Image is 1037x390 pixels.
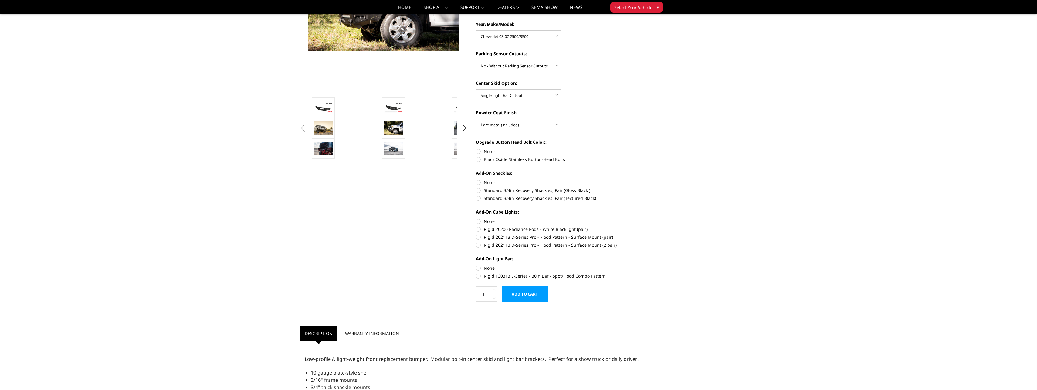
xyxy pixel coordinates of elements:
label: None [476,265,643,271]
a: Warranty Information [341,326,404,341]
a: Home [398,5,411,14]
label: Add-On Light Bar: [476,255,643,262]
a: Dealers [496,5,520,14]
span: Low-profile & light-weight front replacement bumper. Modular bolt-in center skid and light bar br... [305,356,639,362]
label: Center Skid Option: [476,80,643,86]
label: None [476,148,643,155]
img: 2020 RAM HD - Available in single light bar configuration only [454,121,473,134]
button: Next [460,124,469,133]
a: Support [460,5,484,14]
label: Rigid 20200 Radiance Pods - White Blacklight (pair) [476,226,643,232]
a: News [570,5,582,14]
img: A2L Series - Base Front Bumper (Non Winch) [314,142,333,155]
a: shop all [424,5,448,14]
button: Previous [299,124,308,133]
input: Add to Cart [502,286,548,302]
a: Description [300,326,337,341]
label: Rigid 202113 D-Series Pro - Flood Pattern - Surface Mount (pair) [476,234,643,240]
img: A2L Series - Base Front Bumper (Non Winch) [314,102,333,113]
img: 2019 GMC 1500 [314,121,333,135]
label: Rigid 202113 D-Series Pro - Flood Pattern - Surface Mount (2 pair) [476,242,643,248]
label: Add-On Shackles: [476,170,643,176]
img: A2L Series - Base Front Bumper (Non Winch) [384,142,403,155]
span: 3/16" frame mounts [311,377,357,383]
label: Parking Sensor Cutouts: [476,50,643,57]
img: 2020 Chevrolet HD - Compatible with block heater connection [384,121,403,134]
label: Black Oxide Stainless Button-Head Bolts [476,156,643,162]
label: Upgrade Button Head Bolt Color:: [476,139,643,145]
label: Rigid 130313 E-Series - 30in Bar - Spot/Flood Combo Pattern [476,273,643,279]
span: Select Your Vehicle [614,4,652,11]
label: None [476,179,643,186]
label: Standard 3/4in Recovery Shackles, Pair (Textured Black) [476,195,643,201]
span: 10 gauge plate-style shell [311,369,369,376]
button: Select Your Vehicle [610,2,663,13]
label: Year/Make/Model: [476,21,643,27]
img: A2L Series - Base Front Bumper (Non Winch) [454,102,473,113]
label: Powder Coat Finish: [476,109,643,116]
img: A2L Series - Base Front Bumper (Non Winch) [384,102,403,113]
label: None [476,218,643,224]
label: Standard 3/4in Recovery Shackles, Pair (Gloss Black ) [476,187,643,193]
span: ▾ [657,4,659,10]
img: A2L Series - Base Front Bumper (Non Winch) [454,142,473,155]
label: Add-On Cube Lights: [476,209,643,215]
a: SEMA Show [531,5,558,14]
